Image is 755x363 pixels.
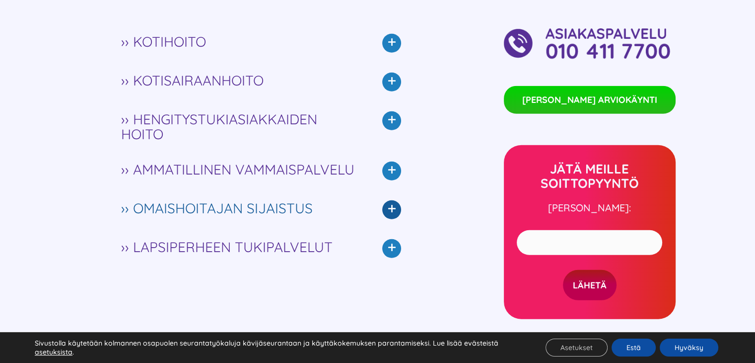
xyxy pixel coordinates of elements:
button: Hyväksy [660,339,718,357]
span: ›› AMMATILLINEN VAMMAISPALVELU [121,162,360,177]
button: asetuksista [35,348,72,357]
p: [PERSON_NAME]: [509,200,671,215]
form: Yhteydenottolomake [517,225,662,300]
a: ›› AMMATILLINEN VAMMAISPALVELU [121,152,401,190]
span: ›› LAPSIPERHEEN TUKIPALVELUT [121,240,360,255]
strong: JÄTÄ MEILLE SOITTOPYYNTÖ [541,161,639,191]
span: ›› OMAISHOITAJAN SIJAISTUS [121,201,360,216]
span: [PERSON_NAME] ARVIOKÄYNTI [522,93,657,106]
p: Sivustolla käytetään kolmannen osapuolen seurantatyökaluja kävijäseurantaan ja käyttäkokemuksen p... [35,339,521,357]
input: LÄHETÄ [563,270,617,300]
a: ›› KOTISAIRAANHOITO [121,63,401,101]
a: ›› LAPSIPERHEEN TUKIPALVELUT [121,229,401,268]
a: ›› KOTIHOITO [121,24,401,63]
a: ›› HENGITYSTUKIASIAKKAIDEN HOITO [121,101,401,152]
span: ›› HENGITYSTUKIASIAKKAIDEN HOITO [121,112,360,142]
a: Asset 1 [504,25,676,37]
button: Estä [612,339,656,357]
button: Asetukset [546,339,608,357]
span: ›› KOTISAIRAANHOITO [121,73,360,88]
a: [PERSON_NAME] ARVIOKÄYNTI [504,86,676,114]
a: ›› OMAISHOITAJAN SIJAISTUS [121,190,401,229]
span: ›› KOTIHOITO [121,34,360,49]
